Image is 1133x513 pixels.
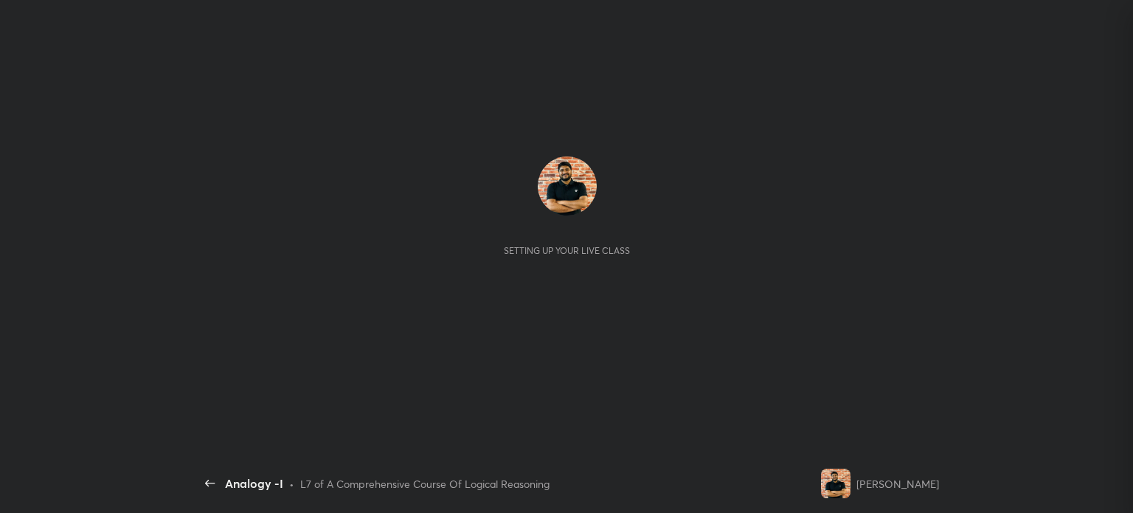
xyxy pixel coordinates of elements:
[504,245,630,256] div: Setting up your live class
[289,476,294,492] div: •
[300,476,550,492] div: L7 of A Comprehensive Course Of Logical Reasoning
[225,475,283,492] div: Analogy -I
[821,469,850,498] img: 4b40390f03df4bc2a901db19e4fe98f0.jpg
[856,476,939,492] div: [PERSON_NAME]
[538,156,597,216] img: 4b40390f03df4bc2a901db19e4fe98f0.jpg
